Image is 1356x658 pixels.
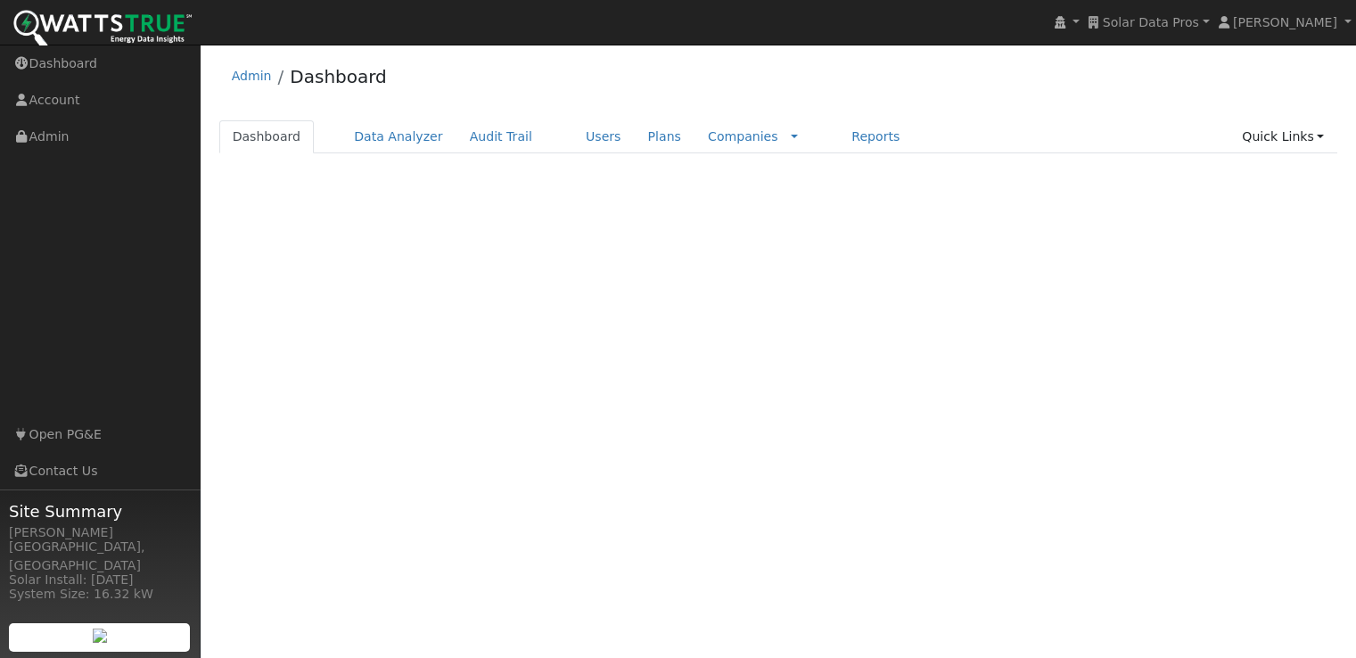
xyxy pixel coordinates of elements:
span: Site Summary [9,499,191,523]
div: Solar Install: [DATE] [9,571,191,589]
span: [PERSON_NAME] [1233,15,1337,29]
a: Users [572,120,635,153]
div: System Size: 16.32 kW [9,585,191,604]
a: Reports [838,120,913,153]
span: Solar Data Pros [1103,15,1199,29]
a: Dashboard [219,120,315,153]
a: Plans [635,120,694,153]
a: Admin [232,69,272,83]
a: Data Analyzer [341,120,456,153]
div: [PERSON_NAME] [9,523,191,542]
a: Companies [708,129,778,144]
a: Quick Links [1229,120,1337,153]
a: Audit Trail [456,120,546,153]
a: Dashboard [290,66,387,87]
img: retrieve [93,629,107,643]
div: [GEOGRAPHIC_DATA], [GEOGRAPHIC_DATA] [9,538,191,575]
img: WattsTrue [13,10,192,50]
